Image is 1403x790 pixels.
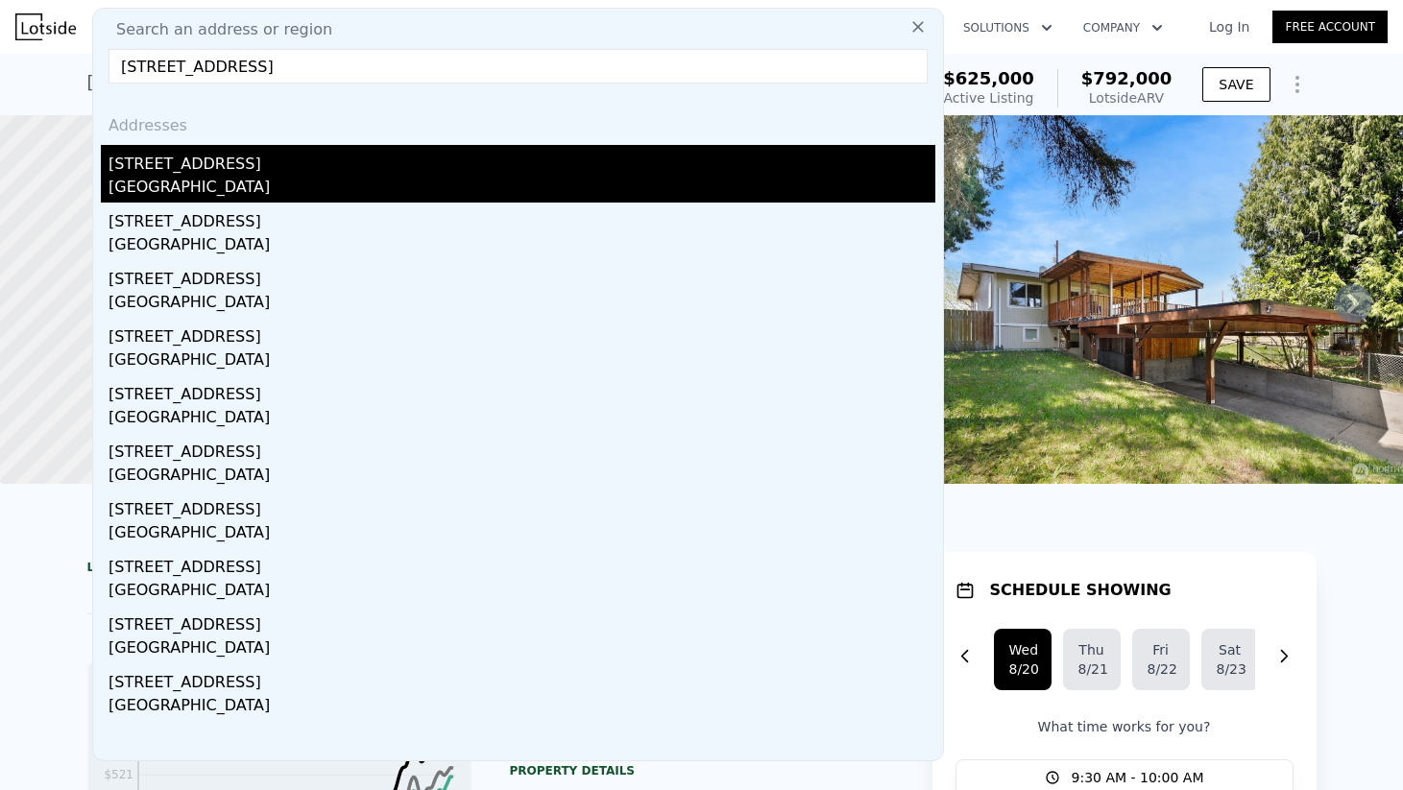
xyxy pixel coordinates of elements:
[109,636,935,663] div: [GEOGRAPHIC_DATA]
[104,768,133,781] tspan: $521
[1217,640,1244,659] div: Sat
[1278,65,1317,104] button: Show Options
[87,560,472,579] div: LISTING & SALE HISTORY
[15,13,76,40] img: Lotside
[994,629,1052,690] button: Wed8/20
[1078,659,1105,679] div: 8/21
[109,663,935,694] div: [STREET_ADDRESS]
[948,11,1068,45] button: Solutions
[109,548,935,579] div: [STREET_ADDRESS]
[510,763,894,778] div: Property details
[109,491,935,521] div: [STREET_ADDRESS]
[943,68,1034,88] span: $625,000
[1072,768,1204,787] span: 9:30 AM - 10:00 AM
[1148,659,1174,679] div: 8/22
[109,233,935,260] div: [GEOGRAPHIC_DATA]
[1081,88,1173,108] div: Lotside ARV
[109,579,935,606] div: [GEOGRAPHIC_DATA]
[1009,640,1036,659] div: Wed
[109,49,928,84] input: Enter an address, city, region, neighborhood or zip code
[101,99,935,145] div: Addresses
[109,203,935,233] div: [STREET_ADDRESS]
[1063,629,1121,690] button: Thu8/21
[990,579,1172,602] h1: SCHEDULE SHOWING
[87,69,551,96] div: [STREET_ADDRESS] , [GEOGRAPHIC_DATA] , WA 98106
[109,348,935,375] div: [GEOGRAPHIC_DATA]
[109,318,935,348] div: [STREET_ADDRESS]
[101,18,332,41] span: Search an address or region
[1132,629,1190,690] button: Fri8/22
[1078,640,1105,659] div: Thu
[1202,67,1270,102] button: SAVE
[109,260,935,291] div: [STREET_ADDRESS]
[109,145,935,176] div: [STREET_ADDRESS]
[109,291,935,318] div: [GEOGRAPHIC_DATA]
[109,606,935,636] div: [STREET_ADDRESS]
[1217,659,1244,679] div: 8/23
[109,176,935,203] div: [GEOGRAPHIC_DATA]
[1148,640,1174,659] div: Fri
[1272,11,1388,43] a: Free Account
[109,375,935,406] div: [STREET_ADDRESS]
[1186,17,1272,36] a: Log In
[109,464,935,491] div: [GEOGRAPHIC_DATA]
[1081,68,1173,88] span: $792,000
[109,406,935,433] div: [GEOGRAPHIC_DATA]
[1068,11,1178,45] button: Company
[109,694,935,721] div: [GEOGRAPHIC_DATA]
[109,433,935,464] div: [STREET_ADDRESS]
[1201,629,1259,690] button: Sat8/23
[1009,659,1036,679] div: 8/20
[109,521,935,548] div: [GEOGRAPHIC_DATA]
[955,717,1294,736] p: What time works for you?
[944,90,1034,106] span: Active Listing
